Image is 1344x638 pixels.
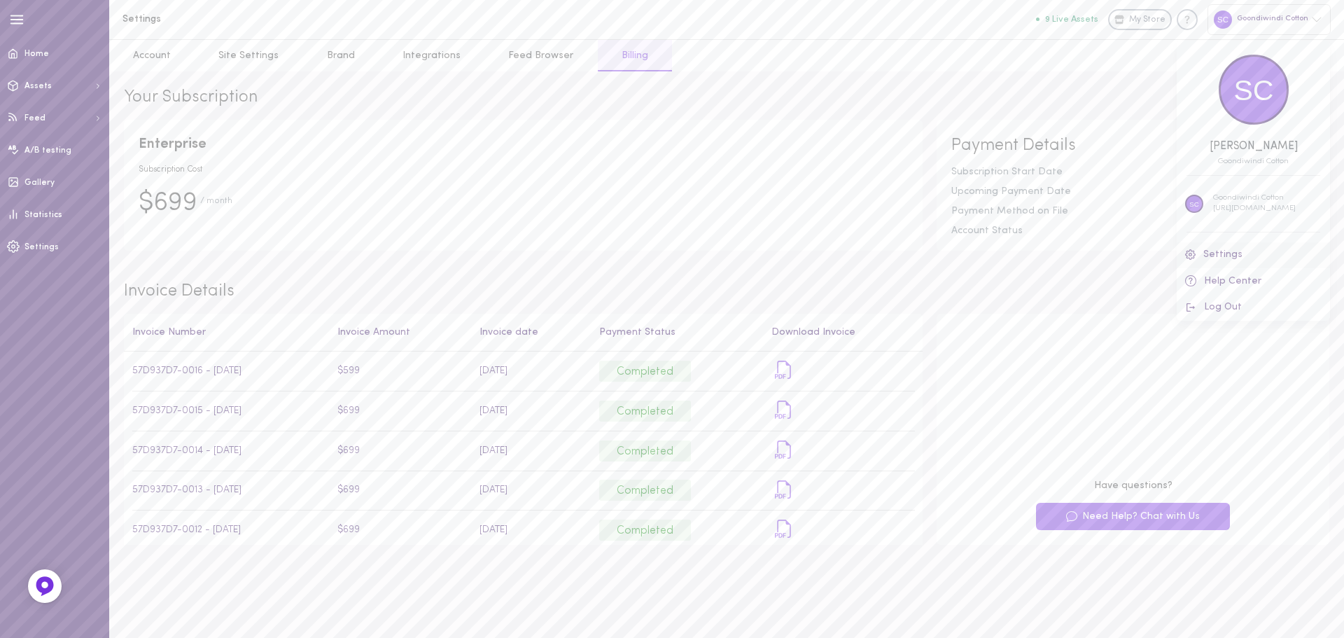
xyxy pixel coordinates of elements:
div: 21180 [1177,158,1330,165]
div: [PERSON_NAME] [1177,141,1330,153]
img: Feedback Button [34,576,55,597]
p: Goondiwindi Cotton [1213,193,1296,204]
button: Log Out [1177,295,1330,321]
a: Settings [1177,242,1330,268]
p: [URL][DOMAIN_NAME] [1213,204,1296,214]
a: Help Center [1177,268,1330,295]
